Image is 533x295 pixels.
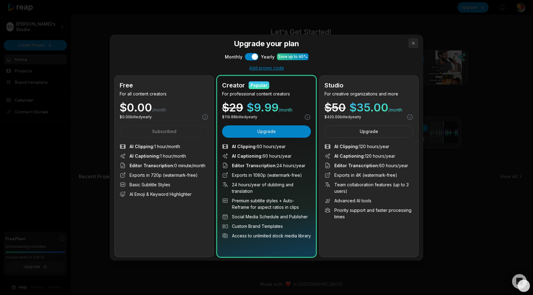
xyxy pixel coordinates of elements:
[222,172,311,178] li: Exports in 1080p (watermark-free)
[388,107,402,113] span: /month
[247,102,279,113] span: $ 9.99
[324,207,413,220] li: Priority support and faster processing times
[152,107,166,113] span: /month
[250,82,267,88] div: Popular
[120,102,152,113] span: $ 0.00
[130,162,205,169] span: 0 minute/month
[130,163,174,168] span: Editor Transcription :
[324,197,413,204] li: Advanced AI tools
[222,81,245,90] h2: Creator
[115,38,418,49] h3: Upgrade your plan
[120,191,209,197] li: AI Emoji & Keyword Highlighter
[222,125,311,138] button: Upgrade
[222,181,311,194] li: 24 hours/year of dubbing and translation
[324,125,413,138] button: Upgrade
[120,114,152,120] p: $ 0.00 billed yearly
[120,91,209,97] p: For all content creators
[222,197,311,210] li: Premium subtitle styles + Auto-Reframe for aspect ratios in clips
[349,102,388,113] span: $ 35.00
[120,172,209,178] li: Exports in 720p (watermark-free)
[222,213,311,220] li: Social Media Schedule and Publisher
[261,54,275,60] span: Yearly
[232,144,257,149] span: AI Clipping :
[115,65,418,71] div: Add promo code
[232,153,291,159] span: 60 hours/year
[120,81,133,90] h2: Free
[324,181,413,194] li: Team collaboration features (up to 3 users)
[334,162,408,169] span: 60 hours/year
[324,91,413,97] p: For creative organizations and more
[324,172,413,178] li: Exports in 4K (watermark-free)
[232,162,305,169] span: 24 hours/year
[120,181,209,188] li: Basic Subtitle Styles
[222,114,257,120] p: $ 119.88 billed yearly
[232,143,286,150] span: 60 hours/year
[232,153,262,159] span: AI Captioning :
[222,91,311,97] p: For professional content creators
[222,223,311,229] li: Custom Brand Templates
[222,232,311,239] li: Access to unlimited stock media library
[279,107,292,113] span: /month
[334,143,389,150] span: 120 hours/year
[324,81,343,90] h2: Studio
[278,54,307,59] div: Save up to 40%
[130,153,186,159] span: 1 hour/month
[130,153,160,159] span: AI Captioning :
[232,163,277,168] span: Editor Transcription :
[334,163,379,168] span: Editor Transcription :
[225,54,242,60] span: Monthly
[130,144,154,149] span: AI Clipping :
[334,144,359,149] span: AI Clipping :
[334,153,395,159] span: 120 hours/year
[324,102,346,113] div: $ 50
[130,143,180,150] span: 1 hour/month
[334,153,365,159] span: AI Captioning :
[324,114,361,120] p: $ 420.00 billed yearly
[222,102,243,113] div: $ 29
